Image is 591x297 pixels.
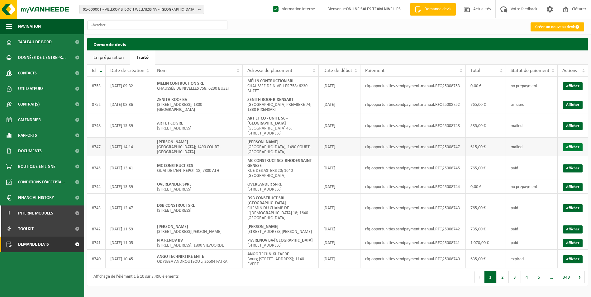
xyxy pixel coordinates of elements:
[79,5,204,14] button: 01-000001 - VILLEROY & BOCH WELLNESS NV - [GEOGRAPHIC_DATA]
[243,250,319,268] td: Bourg [STREET_ADDRESS]; 1140 EVERE
[130,50,155,65] a: Traité
[319,77,360,95] td: [DATE]
[509,271,521,283] button: 3
[360,114,466,138] td: rfq.opportunities.sendpayment.manual.RFQ25008748
[157,121,183,126] strong: ART ET CO SRL
[563,101,583,109] a: Afficher
[511,124,522,128] span: mailed
[511,185,537,189] span: no prepayment
[157,238,183,243] strong: PFA RENOV BV
[511,68,549,73] span: Statut de paiement
[243,114,319,138] td: [GEOGRAPHIC_DATA] 45; [STREET_ADDRESS]
[511,227,518,232] span: paid
[563,183,583,191] a: Afficher
[360,138,466,156] td: rfq.opportunities.sendpayment.manual.RFQ25008747
[319,114,360,138] td: [DATE]
[247,196,286,205] strong: DSB CONSTRUCT SRL-[GEOGRAPHIC_DATA]
[466,77,506,95] td: 0,00 €
[533,271,545,283] button: 5
[106,180,152,194] td: [DATE] 13:39
[157,140,188,144] strong: [PERSON_NAME]
[319,250,360,268] td: [DATE]
[87,222,106,236] td: 8742
[466,138,506,156] td: 615,00 €
[83,5,196,14] span: 01-000001 - VILLEROY & BOCH WELLNESS NV - [GEOGRAPHIC_DATA]
[466,180,506,194] td: 0,00 €
[106,250,152,268] td: [DATE] 10:45
[247,224,279,229] strong: [PERSON_NAME]
[152,114,242,138] td: [STREET_ADDRESS]
[511,102,524,107] span: url used
[360,250,466,268] td: rfq.opportunities.sendpayment.manual.RFQ25008740
[152,250,242,268] td: ODYSSEA ANDROUTSOU .; 26504 PATRA
[243,95,319,114] td: [GEOGRAPHIC_DATA] PREMIERE 74; 1330 RIXENSART
[152,222,242,236] td: [STREET_ADDRESS][PERSON_NAME]
[360,222,466,236] td: rfq.opportunities.sendpayment.manual.RFQ25008742
[466,95,506,114] td: 765,00 €
[18,112,41,128] span: Calendrier
[484,271,497,283] button: 1
[18,143,42,159] span: Documents
[365,68,384,73] span: Paiement
[511,145,522,149] span: mailed
[106,194,152,222] td: [DATE] 12:47
[18,205,53,221] span: Interne modules
[272,5,315,14] label: Information interne
[243,180,319,194] td: [STREET_ADDRESS]
[511,206,518,210] span: paid
[157,224,188,229] strong: [PERSON_NAME]
[87,50,130,65] a: En préparation
[152,236,242,250] td: [STREET_ADDRESS]; 1800 VILVOORDE
[157,182,191,187] strong: OVERLANDER SPRL
[157,97,187,102] strong: ZENITH ROOF BV
[152,180,242,194] td: [STREET_ADDRESS]
[247,182,282,187] strong: OVERLANDER SPRL
[575,271,585,283] button: Next
[511,257,524,262] span: expired
[18,190,54,205] span: Financial History
[87,114,106,138] td: 8748
[106,156,152,180] td: [DATE] 13:41
[87,77,106,95] td: 8753
[319,236,360,250] td: [DATE]
[243,77,319,95] td: CHAUSSÉE DE NIVELLES 758; 6230 BUZET
[247,140,279,144] strong: [PERSON_NAME]
[558,271,575,283] button: 349
[110,68,144,73] span: Date de création
[474,271,484,283] button: Previous
[87,236,106,250] td: 8741
[563,143,583,151] a: Afficher
[562,68,577,73] span: Actions
[497,271,509,283] button: 2
[247,97,293,102] strong: ZENITH ROOF-RIXENSART
[563,255,583,263] a: Afficher
[87,250,106,268] td: 8740
[18,50,66,65] span: Données de l'entrepr...
[466,114,506,138] td: 585,00 €
[152,95,242,114] td: [STREET_ADDRESS]; 1800 [GEOGRAPHIC_DATA]
[18,128,37,143] span: Rapports
[18,19,41,34] span: Navigation
[247,68,292,73] span: Adresse de placement
[247,79,294,83] strong: MÉLIN CONTRUCTION SRL
[106,114,152,138] td: [DATE] 15:39
[6,205,12,221] span: I
[18,221,34,237] span: Toolkit
[410,3,456,16] a: Demande devis
[511,84,537,88] span: no prepayment
[360,95,466,114] td: rfq.opportunities.sendpayment.manual.RFQ25008752
[563,204,583,212] a: Afficher
[87,194,106,222] td: 8743
[157,203,195,208] strong: DSB CONSTRUCT SRL
[319,138,360,156] td: [DATE]
[18,34,52,50] span: Tableau de bord
[18,237,49,252] span: Demande devis
[90,271,179,283] div: Affichage de l'élément 1 à 10 sur 3,490 éléments
[152,138,242,156] td: [GEOGRAPHIC_DATA]; 1490 COURT-[GEOGRAPHIC_DATA]
[466,194,506,222] td: 765,00 €
[319,180,360,194] td: [DATE]
[157,81,204,86] strong: MÉLIN CONTRUCTION SRL
[87,21,227,30] input: Chercher
[521,271,533,283] button: 4
[360,77,466,95] td: rfq.opportunities.sendpayment.manual.RFQ25008753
